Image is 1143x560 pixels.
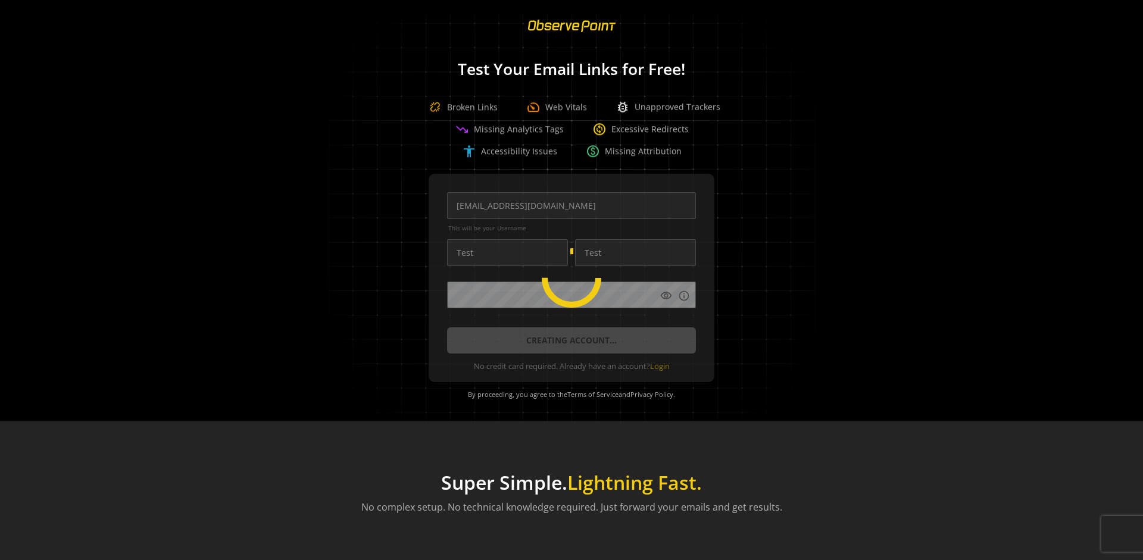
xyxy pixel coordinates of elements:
[423,95,498,119] div: Broken Links
[361,471,782,494] h1: Super Simple.
[586,144,600,158] span: paid
[520,27,623,39] a: ObservePoint Homepage
[592,122,607,136] span: change_circle
[462,144,557,158] div: Accessibility Issues
[616,100,630,114] span: bug_report
[423,95,447,119] img: Broken Link
[455,122,469,136] span: trending_down
[567,390,619,399] a: Terms of Service
[567,470,702,495] span: Lightning Fast.
[592,122,689,136] div: Excessive Redirects
[526,100,541,114] span: speed
[526,100,587,114] div: Web Vitals
[444,382,699,407] div: By proceeding, you agree to the and .
[462,144,476,158] span: accessibility
[455,122,564,136] div: Missing Analytics Tags
[586,144,682,158] div: Missing Attribution
[361,500,782,514] p: No complex setup. No technical knowledge required. Just forward your emails and get results.
[310,61,833,78] h1: Test Your Email Links for Free!
[630,390,673,399] a: Privacy Policy
[616,100,720,114] div: Unapproved Trackers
